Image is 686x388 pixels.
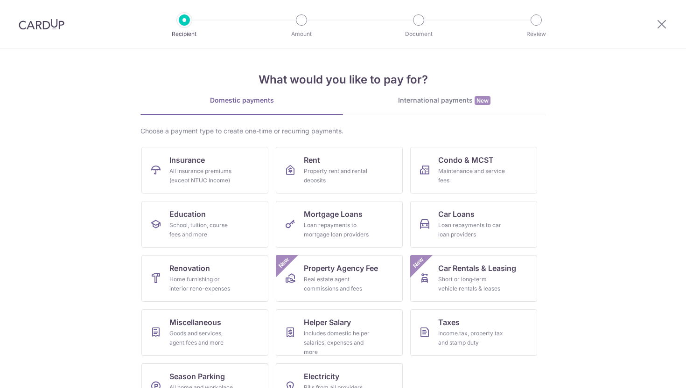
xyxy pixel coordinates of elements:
div: Includes domestic helper salaries, expenses and more [304,329,371,357]
div: Maintenance and service fees [438,166,505,185]
a: RenovationHome furnishing or interior reno-expenses [141,255,268,302]
span: Helper Salary [304,317,351,328]
div: Choose a payment type to create one-time or recurring payments. [140,126,546,136]
a: EducationSchool, tuition, course fees and more [141,201,268,248]
div: Loan repayments to car loan providers [438,221,505,239]
span: Condo & MCST [438,154,494,166]
div: Loan repayments to mortgage loan providers [304,221,371,239]
a: TaxesIncome tax, property tax and stamp duty [410,309,537,356]
div: Domestic payments [140,96,343,105]
p: Document [384,29,453,39]
div: Short or long‑term vehicle rentals & leases [438,275,505,293]
a: Car LoansLoan repayments to car loan providers [410,201,537,248]
span: Rent [304,154,320,166]
div: Goods and services, agent fees and more [169,329,237,347]
a: Property Agency FeeReal estate agent commissions and feesNew [276,255,403,302]
span: Education [169,208,206,220]
a: Car Rentals & LeasingShort or long‑term vehicle rentals & leasesNew [410,255,537,302]
div: Property rent and rental deposits [304,166,371,185]
div: Real estate agent commissions and fees [304,275,371,293]
a: RentProperty rent and rental deposits [276,147,403,194]
span: New [411,255,426,270]
span: Insurance [169,154,205,166]
span: New [475,96,490,105]
div: School, tuition, course fees and more [169,221,237,239]
span: Mortgage Loans [304,208,363,220]
p: Recipient [150,29,219,39]
p: Review [502,29,571,39]
span: Electricity [304,371,339,382]
span: Renovation [169,263,210,274]
span: Car Loans [438,208,475,220]
span: New [276,255,292,270]
h4: What would you like to pay for? [140,71,546,88]
a: Mortgage LoansLoan repayments to mortgage loan providers [276,201,403,248]
a: Condo & MCSTMaintenance and service fees [410,147,537,194]
div: Home furnishing or interior reno-expenses [169,275,237,293]
a: MiscellaneousGoods and services, agent fees and more [141,309,268,356]
div: All insurance premiums (except NTUC Income) [169,166,237,185]
div: International payments [343,96,546,105]
span: Taxes [438,317,460,328]
a: Helper SalaryIncludes domestic helper salaries, expenses and more [276,309,403,356]
span: Property Agency Fee [304,263,378,274]
span: Car Rentals & Leasing [438,263,516,274]
div: Income tax, property tax and stamp duty [438,329,505,347]
p: Amount [267,29,336,39]
span: Miscellaneous [169,317,221,328]
span: Season Parking [169,371,225,382]
img: CardUp [19,19,64,30]
a: InsuranceAll insurance premiums (except NTUC Income) [141,147,268,194]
